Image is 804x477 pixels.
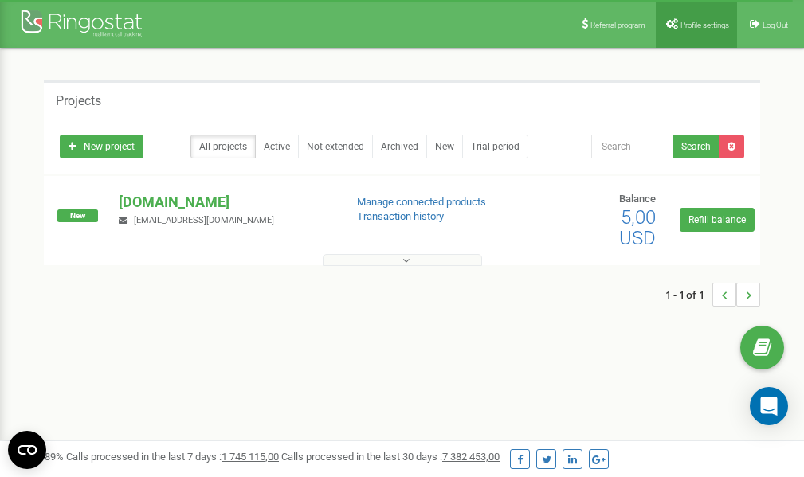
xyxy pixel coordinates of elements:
div: Open Intercom Messenger [750,387,788,425]
input: Search [591,135,673,158]
a: Trial period [462,135,528,158]
u: 1 745 115,00 [222,451,279,463]
a: New project [60,135,143,158]
a: Not extended [298,135,373,158]
u: 7 382 453,00 [442,451,500,463]
span: Balance [619,193,656,205]
h5: Projects [56,94,101,108]
a: All projects [190,135,256,158]
a: Transaction history [357,210,444,222]
p: [DOMAIN_NAME] [119,192,331,213]
nav: ... [665,267,760,323]
span: 5,00 USD [619,206,656,249]
span: Log Out [763,21,788,29]
a: Active [255,135,299,158]
a: Refill balance [680,208,755,232]
span: Referral program [590,21,645,29]
a: Archived [372,135,427,158]
span: 1 - 1 of 1 [665,283,712,307]
button: Open CMP widget [8,431,46,469]
button: Search [673,135,720,158]
span: [EMAIL_ADDRESS][DOMAIN_NAME] [134,215,274,225]
a: New [426,135,463,158]
span: Profile settings [680,21,729,29]
a: Manage connected products [357,196,486,208]
span: New [57,209,98,222]
span: Calls processed in the last 7 days : [66,451,279,463]
span: Calls processed in the last 30 days : [281,451,500,463]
